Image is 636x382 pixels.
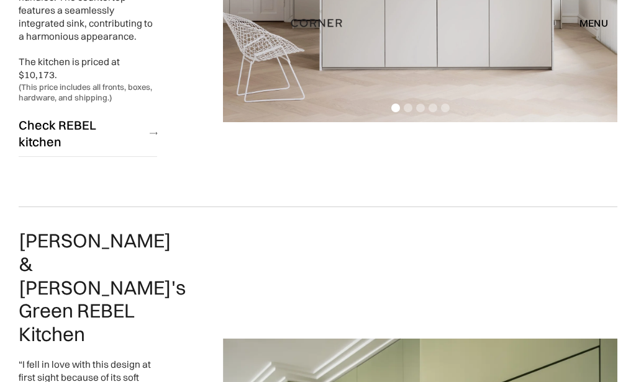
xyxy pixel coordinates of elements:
[19,82,157,104] div: (This price includes all fronts, boxes, hardware, and shipping.)
[416,104,425,112] div: Show slide 3 of 5
[19,229,157,346] h2: [PERSON_NAME] & [PERSON_NAME]'s Green REBEL Kitchen
[567,12,608,33] div: menu
[579,18,608,28] div: menu
[19,110,157,157] a: Check REBEL kitchen
[19,117,140,150] div: Check REBEL kitchen
[391,104,400,112] div: Show slide 1 of 5
[429,104,437,112] div: Show slide 4 of 5
[289,15,347,31] a: home
[404,104,412,112] div: Show slide 2 of 5
[441,104,450,112] div: Show slide 5 of 5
